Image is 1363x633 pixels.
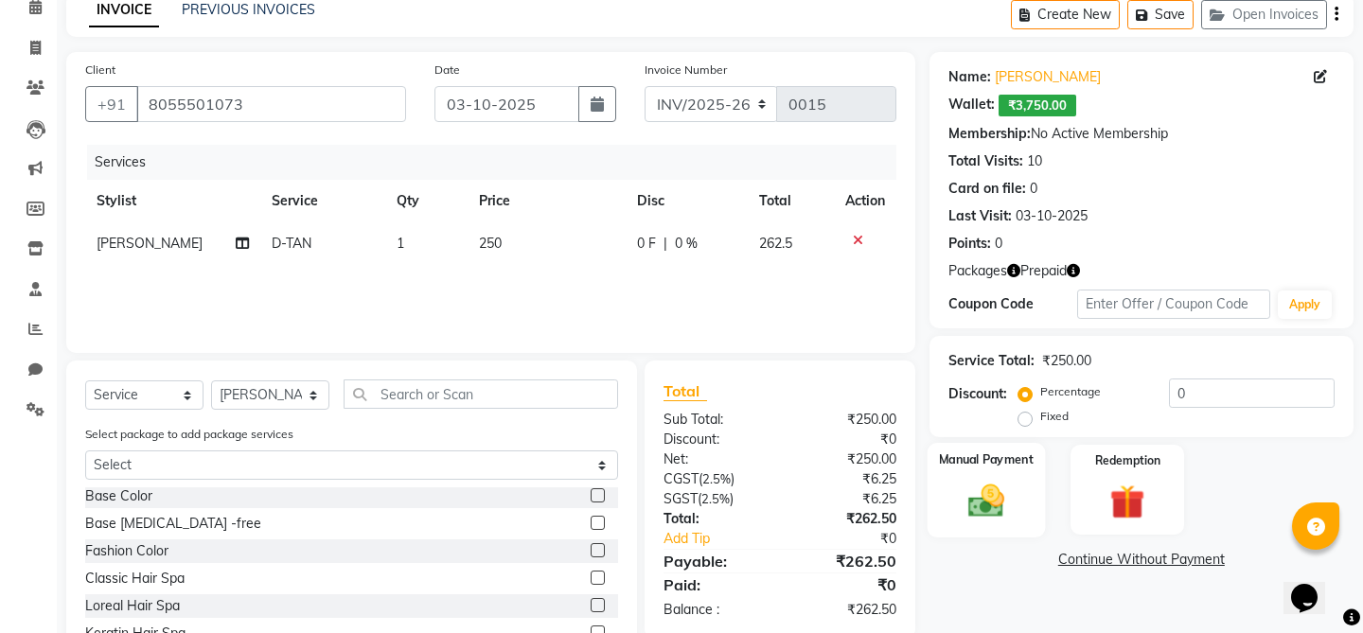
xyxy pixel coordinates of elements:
label: Redemption [1095,452,1160,469]
div: ₹250.00 [780,410,911,430]
th: Service [260,180,385,222]
div: ₹262.50 [780,600,911,620]
div: 03-10-2025 [1016,206,1088,226]
div: Name: [948,67,991,87]
div: ₹262.50 [780,550,911,572]
div: Net: [649,449,780,469]
img: _cash.svg [956,480,1015,521]
span: 2.5% [702,471,731,486]
div: No Active Membership [948,124,1335,144]
div: ₹250.00 [780,449,911,469]
span: 262.5 [759,235,792,252]
label: Fixed [1040,408,1069,425]
div: Wallet: [948,95,995,116]
div: Last Visit: [948,206,1012,226]
div: Paid: [649,573,780,596]
div: Total: [649,509,780,529]
div: Discount: [948,384,1007,404]
div: ( ) [649,489,780,509]
div: ₹0 [802,529,911,549]
div: Fashion Color [85,541,168,561]
span: 0 F [637,234,656,254]
label: Date [434,62,460,79]
div: ₹0 [780,430,911,449]
span: Prepaid [1020,261,1067,281]
div: 0 [995,234,1002,254]
span: 1 [397,235,404,252]
a: PREVIOUS INVOICES [182,1,315,18]
span: 2.5% [701,491,730,506]
div: Base Color [85,486,152,506]
div: Membership: [948,124,1031,144]
div: ₹250.00 [1042,351,1091,371]
span: 250 [479,235,502,252]
div: Payable: [649,550,780,572]
label: Manual Payment [939,450,1034,468]
span: CGST [664,470,699,487]
button: Apply [1278,290,1332,319]
label: Client [85,62,115,79]
div: ₹6.25 [780,469,911,489]
input: Search or Scan [344,379,618,409]
div: Service Total: [948,351,1035,371]
a: Continue Without Payment [933,550,1350,570]
div: 0 [1030,179,1037,199]
th: Total [748,180,833,222]
span: ₹3,750.00 [999,95,1076,116]
iframe: chat widget [1283,557,1344,614]
div: Points: [948,234,991,254]
div: ( ) [649,469,780,489]
div: Classic Hair Spa [85,569,185,589]
img: _gift.svg [1099,481,1156,524]
button: +91 [85,86,138,122]
span: [PERSON_NAME] [97,235,203,252]
div: ₹6.25 [780,489,911,509]
div: ₹0 [780,573,911,596]
th: Stylist [85,180,260,222]
th: Action [834,180,896,222]
input: Enter Offer / Coupon Code [1077,290,1270,319]
input: Search by Name/Mobile/Email/Code [136,86,406,122]
div: ₹262.50 [780,509,911,529]
label: Select package to add package services [85,426,293,443]
th: Price [468,180,625,222]
div: Services [87,145,911,180]
div: Total Visits: [948,151,1023,171]
div: Loreal Hair Spa [85,596,180,616]
label: Invoice Number [645,62,727,79]
div: 10 [1027,151,1042,171]
a: Add Tip [649,529,802,549]
div: Coupon Code [948,294,1077,314]
th: Qty [385,180,469,222]
a: [PERSON_NAME] [995,67,1101,87]
label: Percentage [1040,383,1101,400]
div: Discount: [649,430,780,449]
span: Total [664,381,707,401]
span: SGST [664,490,698,507]
div: Card on file: [948,179,1026,199]
div: Balance : [649,600,780,620]
div: Sub Total: [649,410,780,430]
span: Packages [948,261,1007,281]
span: 0 % [675,234,698,254]
span: D-TAN [272,235,311,252]
div: Base [MEDICAL_DATA] -free [85,514,261,534]
th: Disc [626,180,749,222]
span: | [664,234,667,254]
